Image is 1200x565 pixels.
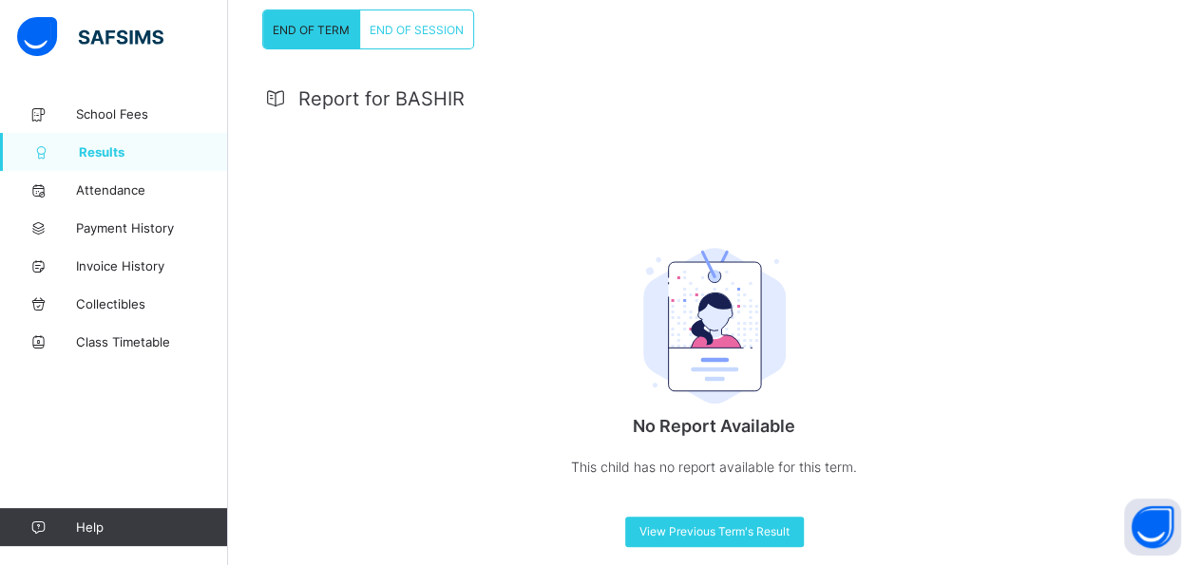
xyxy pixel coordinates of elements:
button: Open asap [1124,499,1181,556]
p: No Report Available [524,416,905,436]
span: Payment History [76,220,228,235]
span: Report for BASHIR [298,87,465,110]
span: END OF TERM [273,23,350,37]
img: student.207b5acb3037b72b59086e8b1a17b1d0.svg [643,248,786,404]
span: Results [79,144,228,160]
span: Invoice History [76,258,228,273]
p: This child has no report available for this term. [524,455,905,479]
img: safsims [17,17,163,57]
span: END OF SESSION [370,23,464,37]
span: Attendance [76,182,228,198]
div: No Report Available [524,196,905,517]
span: View Previous Term's Result [639,524,790,538]
span: Class Timetable [76,334,228,349]
span: Help [76,519,227,535]
span: Collectibles [76,296,228,311]
span: School Fees [76,106,228,122]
